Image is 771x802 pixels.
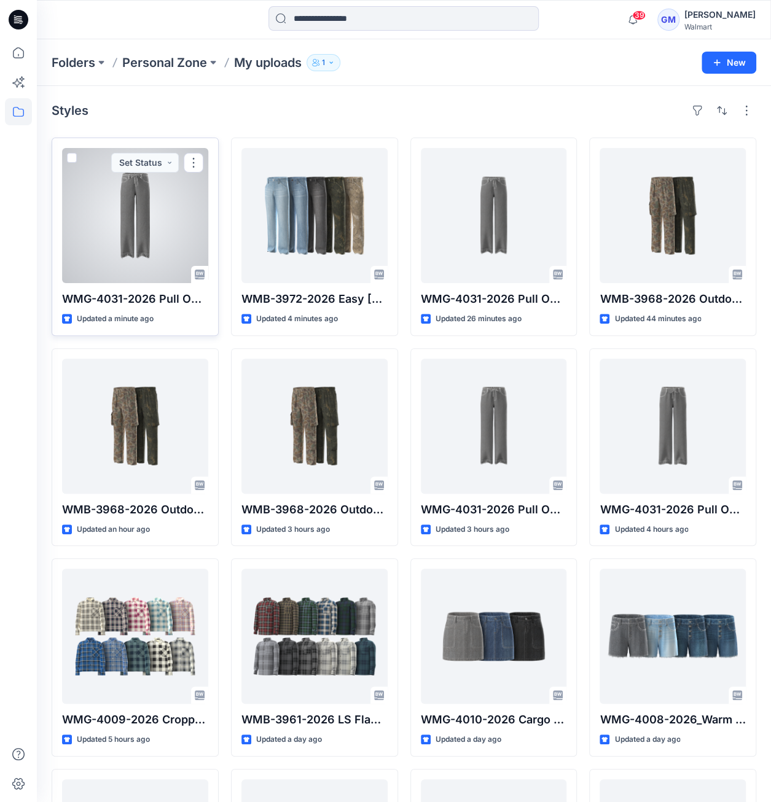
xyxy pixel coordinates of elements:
[614,313,701,325] p: Updated 44 minutes ago
[684,22,756,31] div: Walmart
[241,148,388,283] a: WMB-3972-2026 Easy Carpenter Loose Fit
[436,733,501,746] p: Updated a day ago
[421,711,567,728] p: WMG-4010-2026 Cargo Skirt
[234,54,302,71] p: My uploads
[241,711,388,728] p: WMB-3961-2026 LS Flannel Shirt
[241,290,388,308] p: WMB-3972-2026 Easy [PERSON_NAME] Loose Fit
[62,569,208,704] a: WMG-4009-2026 Cropped Flannel Shirt
[256,523,330,536] p: Updated 3 hours ago
[241,569,388,704] a: WMB-3961-2026 LS Flannel Shirt
[600,569,746,704] a: WMG-4008-2026_Warm Door Shorts_Opt1
[600,501,746,518] p: WMG-4031-2026 Pull On Drawcord Wide Leg_Opt1
[657,9,679,31] div: GM
[241,359,388,494] a: WMB-3968-2026 Outdoor Pant
[421,148,567,283] a: WMG-4031-2026 Pull On Drawcord Wide Leg_Opt3
[421,290,567,308] p: WMG-4031-2026 Pull On Drawcord Wide Leg_Opt3
[256,733,322,746] p: Updated a day ago
[600,290,746,308] p: WMB-3968-2026 Outdoor Pant_Cost Opt2
[77,733,150,746] p: Updated 5 hours ago
[77,313,154,325] p: Updated a minute ago
[62,359,208,494] a: WMB-3968-2026 Outdoor Pant_Cost Opt1
[436,523,509,536] p: Updated 3 hours ago
[600,359,746,494] a: WMG-4031-2026 Pull On Drawcord Wide Leg_Opt1
[614,733,680,746] p: Updated a day ago
[52,103,88,118] h4: Styles
[62,711,208,728] p: WMG-4009-2026 Cropped Flannel Shirt
[600,148,746,283] a: WMB-3968-2026 Outdoor Pant_Cost Opt2
[684,7,756,22] div: [PERSON_NAME]
[421,569,567,704] a: WMG-4010-2026 Cargo Skirt
[436,313,522,325] p: Updated 26 minutes ago
[307,54,340,71] button: 1
[322,56,325,69] p: 1
[256,313,338,325] p: Updated 4 minutes ago
[122,54,207,71] a: Personal Zone
[52,54,95,71] a: Folders
[632,10,646,20] span: 39
[600,711,746,728] p: WMG-4008-2026_Warm Door Shorts_Opt1
[241,501,388,518] p: WMB-3968-2026 Outdoor Pant
[77,523,150,536] p: Updated an hour ago
[614,523,688,536] p: Updated 4 hours ago
[62,148,208,283] a: WMG-4031-2026 Pull On Drawcord Wide Leg_Opt4
[702,52,756,74] button: New
[421,501,567,518] p: WMG-4031-2026 Pull On Drawcord Wide Leg_Opt2
[421,359,567,494] a: WMG-4031-2026 Pull On Drawcord Wide Leg_Opt2
[62,501,208,518] p: WMB-3968-2026 Outdoor Pant_Cost Opt1
[62,290,208,308] p: WMG-4031-2026 Pull On Drawcord Wide Leg_Opt4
